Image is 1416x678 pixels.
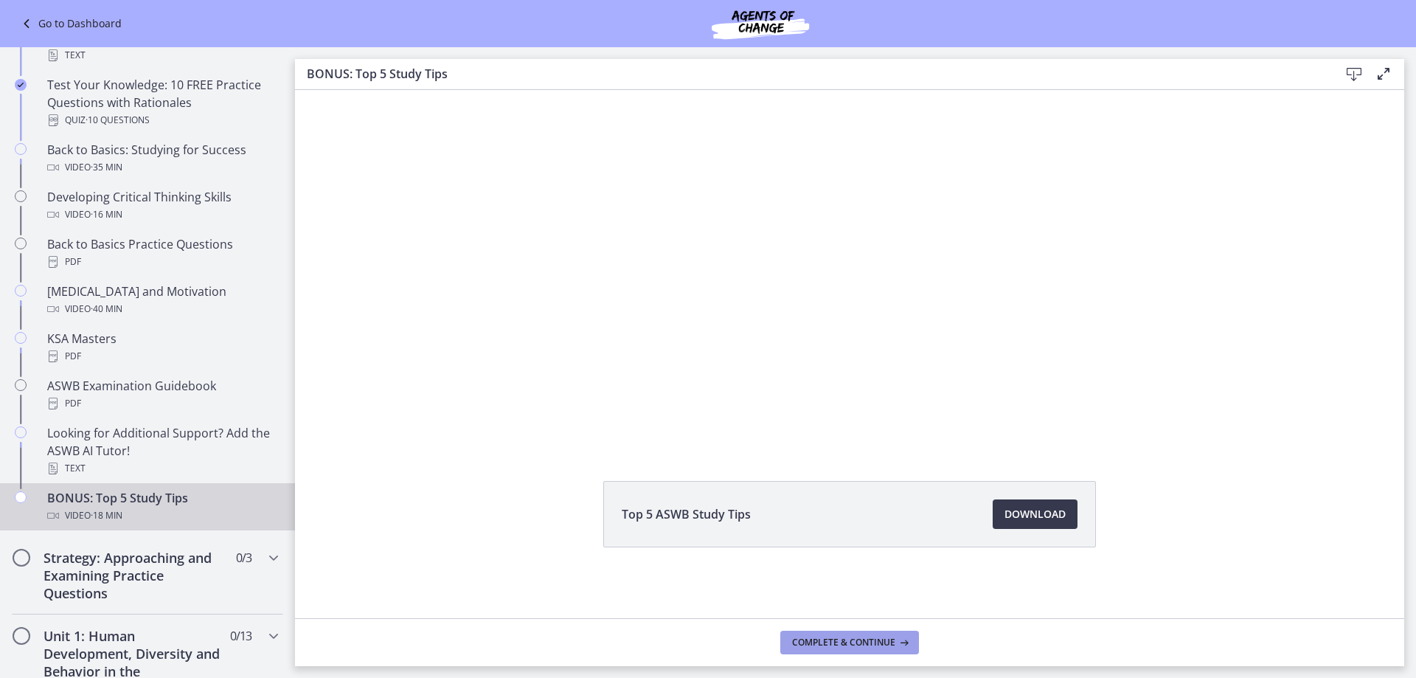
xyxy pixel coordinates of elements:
button: Complete & continue [780,631,919,654]
div: Back to Basics: Studying for Success [47,141,277,176]
div: Developing Critical Thinking Skills [47,188,277,224]
div: Quiz [47,111,277,129]
div: PDF [47,347,277,365]
span: 0 / 3 [236,549,251,567]
span: · 40 min [91,300,122,318]
div: KSA Masters [47,330,277,365]
iframe: Video Lesson [295,28,1404,447]
div: [MEDICAL_DATA] and Motivation [47,283,277,318]
div: PDF [47,395,277,412]
i: Completed [15,79,27,91]
div: Back to Basics Practice Questions [47,235,277,271]
div: Text [47,460,277,477]
div: BONUS: Top 5 Study Tips [47,489,277,525]
div: Video [47,507,277,525]
span: Download [1004,505,1066,523]
div: Looking for Additional Support? Add the ASWB AI Tutor! [47,424,277,477]
h3: BONUS: Top 5 Study Tips [307,65,1316,83]
a: Download [993,499,1077,529]
span: · 18 min [91,507,122,525]
span: Top 5 ASWB Study Tips [622,505,751,523]
div: Text [47,46,277,64]
div: PDF [47,253,277,271]
h2: Strategy: Approaching and Examining Practice Questions [44,549,223,602]
span: Complete & continue [792,637,895,648]
img: Agents of Change [672,6,849,41]
span: · 10 Questions [86,111,150,129]
div: Video [47,159,277,176]
span: 0 / 13 [230,627,251,645]
span: · 16 min [91,206,122,224]
div: Video [47,300,277,318]
div: Test Your Knowledge: 10 FREE Practice Questions with Rationales [47,76,277,129]
div: ASWB Examination Guidebook [47,377,277,412]
a: Go to Dashboard [18,15,122,32]
div: Video [47,206,277,224]
span: · 35 min [91,159,122,176]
